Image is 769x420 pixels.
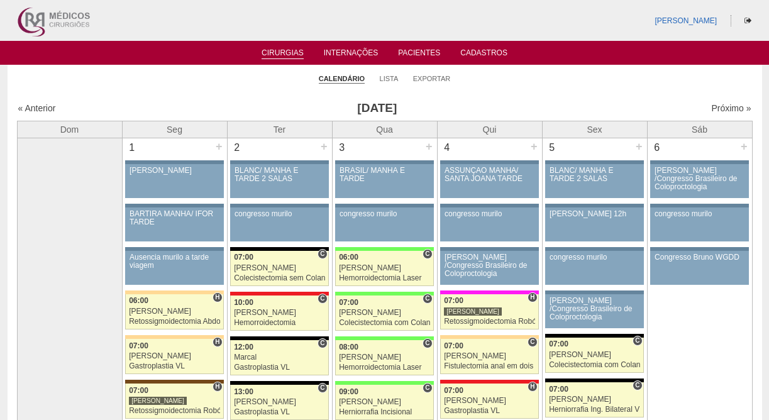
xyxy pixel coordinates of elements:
div: Key: Bartira [440,335,538,339]
div: [PERSON_NAME] [339,398,430,406]
div: Hemorroidectomia [234,319,325,327]
span: 06:00 [339,253,358,262]
span: Consultório [423,383,432,393]
div: Key: Brasil [335,336,433,340]
div: [PERSON_NAME] [549,351,640,359]
a: Calendário [319,74,365,84]
span: Consultório [318,338,327,348]
th: Seg [122,121,227,138]
div: [PERSON_NAME] [129,352,220,360]
div: [PERSON_NAME] [130,167,219,175]
a: congresso murilo [440,207,538,241]
span: 07:00 [234,253,253,262]
div: Colecistectomia com Colangiografia VL [339,319,430,327]
a: H 07:00 [PERSON_NAME] Gastroplastia VL [125,339,223,374]
span: 07:00 [129,341,148,350]
span: 07:00 [129,386,148,395]
th: Qui [437,121,542,138]
div: BLANC/ MANHÃ E TARDE 2 SALAS [235,167,324,183]
div: Gastroplastia VL [129,362,220,370]
div: [PERSON_NAME] [339,309,430,317]
span: Consultório [633,380,642,390]
a: BLANC/ MANHÃ E TARDE 2 SALAS [230,164,328,198]
div: Key: Aviso [230,160,328,164]
a: congresso murilo [335,207,433,241]
a: congresso murilo [650,207,748,241]
a: [PERSON_NAME] [655,16,717,25]
span: 07:00 [339,298,358,307]
div: [PERSON_NAME] /Congresso Brasileiro de Coloproctologia [550,297,639,322]
div: congresso murilo [655,210,744,218]
div: Key: Aviso [650,247,748,251]
th: Ter [227,121,332,138]
div: 2 [228,138,247,157]
div: Key: Assunção [440,380,538,384]
div: + [529,138,539,155]
span: Consultório [318,249,327,259]
div: Key: Assunção [230,292,328,296]
div: ASSUNÇÃO MANHÃ/ SANTA JOANA TARDE [445,167,534,183]
a: C 13:00 [PERSON_NAME] Gastroplastia VL [230,385,328,420]
div: Hemorroidectomia Laser [339,274,430,282]
a: Próximo » [711,103,751,113]
a: Cadastros [460,48,507,61]
span: 06:00 [129,296,148,305]
div: Key: Aviso [335,160,433,164]
a: C 07:00 [PERSON_NAME] Colecistectomia com Colangiografia VL [545,338,643,373]
div: Key: Bartira [125,290,223,294]
div: [PERSON_NAME] [129,396,187,406]
div: Key: Aviso [650,160,748,164]
div: [PERSON_NAME] [444,352,535,360]
div: Gastroplastia VL [234,408,325,416]
div: Key: Pro Matre [440,290,538,294]
div: BARTIRA MANHÃ/ IFOR TARDE [130,210,219,226]
div: [PERSON_NAME] /Congresso Brasileiro de Coloproctologia [445,253,534,279]
a: C 10:00 [PERSON_NAME] Hemorroidectomia [230,296,328,331]
span: 07:00 [444,296,463,305]
a: Congresso Bruno WGDD [650,251,748,285]
h3: [DATE] [194,99,560,118]
a: BRASIL/ MANHÃ E TARDE [335,164,433,198]
div: Herniorrafia Incisional [339,408,430,416]
div: [PERSON_NAME] [549,395,640,404]
a: [PERSON_NAME] 12h [545,207,643,241]
a: C 06:00 [PERSON_NAME] Hemorroidectomia Laser [335,251,433,286]
div: Key: Brasil [335,292,433,296]
div: congresso murilo [445,210,534,218]
div: BLANC/ MANHÃ E TARDE 2 SALAS [550,167,639,183]
a: BARTIRA MANHÃ/ IFOR TARDE [125,207,223,241]
div: + [739,138,750,155]
div: Retossigmoidectomia Robótica [129,407,220,415]
div: Key: Aviso [650,204,748,207]
div: Key: Aviso [335,204,433,207]
div: Key: Santa Joana [125,380,223,384]
span: 07:00 [444,341,463,350]
a: C 07:00 [PERSON_NAME] Herniorrafia Ing. Bilateral VL [545,382,643,417]
div: [PERSON_NAME] [444,397,535,405]
div: Key: Aviso [230,204,328,207]
div: [PERSON_NAME] [339,264,430,272]
i: Sair [744,17,751,25]
span: 10:00 [234,298,253,307]
div: Key: Blanc [230,381,328,385]
div: 5 [543,138,562,157]
a: congresso murilo [545,251,643,285]
a: H 07:00 [PERSON_NAME] Retossigmoidectomia Robótica [440,294,538,329]
div: + [214,138,224,155]
span: 07:00 [444,386,463,395]
div: Key: Aviso [440,247,538,251]
span: Consultório [318,383,327,393]
span: Consultório [318,294,327,304]
span: Consultório [528,337,537,347]
div: Key: Aviso [545,204,643,207]
span: 12:00 [234,343,253,351]
div: Gastroplastia VL [234,363,325,372]
div: [PERSON_NAME] 12h [550,210,639,218]
a: Cirurgias [262,48,304,59]
th: Dom [17,121,122,138]
div: [PERSON_NAME] /Congresso Brasileiro de Coloproctologia [655,167,744,192]
a: C 07:00 [PERSON_NAME] Fistulectomia anal em dois tempos [440,339,538,374]
div: BRASIL/ MANHÃ E TARDE [340,167,429,183]
div: Colecistectomia com Colangiografia VL [549,361,640,369]
div: Congresso Bruno WGDD [655,253,744,262]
